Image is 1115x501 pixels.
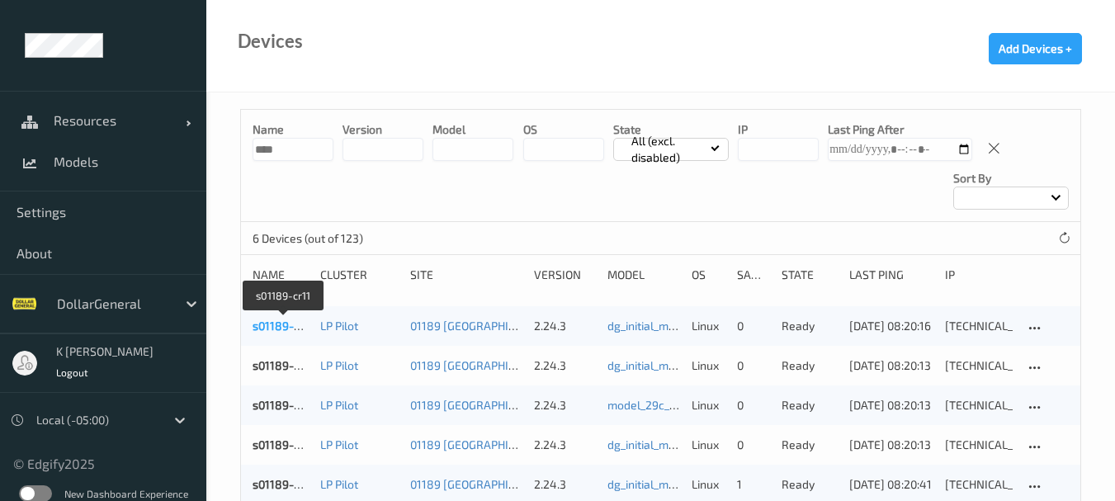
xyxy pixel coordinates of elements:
p: linux [692,318,725,334]
div: [TECHNICAL_ID] [945,397,1013,414]
a: 01189 [GEOGRAPHIC_DATA], [GEOGRAPHIC_DATA] [410,319,664,333]
div: [TECHNICAL_ID] [945,437,1013,453]
p: ready [782,318,838,334]
div: 0 [737,357,771,374]
div: Devices [238,33,303,50]
a: LP Pilot [320,358,358,372]
div: [DATE] 08:20:13 [849,397,933,414]
div: Cluster [320,267,399,283]
p: model [432,121,513,138]
div: Name [253,267,309,283]
div: Model [607,267,680,283]
a: LP Pilot [320,477,358,491]
div: Last Ping [849,267,933,283]
div: [DATE] 08:20:16 [849,318,933,334]
p: IP [738,121,819,138]
a: s01189-cr12 [253,358,316,372]
a: 01189 [GEOGRAPHIC_DATA], [GEOGRAPHIC_DATA] [410,437,664,451]
div: [TECHNICAL_ID] [945,318,1013,334]
a: model_29c_above150_same_other [607,398,787,412]
p: Sort by [953,170,1069,187]
p: linux [692,476,725,493]
p: 6 Devices (out of 123) [253,230,376,247]
p: linux [692,437,725,453]
p: State [613,121,729,138]
a: LP Pilot [320,398,358,412]
a: s01189-cr04 [253,477,319,491]
div: [DATE] 08:20:13 [849,357,933,374]
div: 0 [737,318,771,334]
div: OS [692,267,725,283]
p: ready [782,397,838,414]
button: Add Devices + [989,33,1082,64]
a: LP Pilot [320,437,358,451]
div: 1 [737,476,771,493]
p: All (excl. disabled) [626,133,711,166]
p: ready [782,476,838,493]
div: [TECHNICAL_ID] [945,357,1013,374]
p: linux [692,397,725,414]
a: s01189-cr11 [253,319,314,333]
a: s01189-cr01 [253,437,316,451]
p: Last Ping After [828,121,972,138]
div: [DATE] 08:20:41 [849,476,933,493]
div: 2.24.3 [534,357,596,374]
div: 0 [737,397,771,414]
div: State [782,267,838,283]
div: [TECHNICAL_ID] [945,476,1013,493]
div: 2.24.3 [534,318,596,334]
a: dg_initial_model_020 [607,437,716,451]
a: 01189 [GEOGRAPHIC_DATA], [GEOGRAPHIC_DATA] [410,398,664,412]
a: dg_initial_model_020 [607,477,716,491]
div: version [534,267,596,283]
a: LP Pilot [320,319,358,333]
p: OS [523,121,604,138]
div: Site [410,267,522,283]
p: version [343,121,423,138]
a: dg_initial_model_020 [607,319,716,333]
p: Name [253,121,333,138]
p: linux [692,357,725,374]
div: 2.24.3 [534,397,596,414]
div: 2.24.3 [534,437,596,453]
a: 01189 [GEOGRAPHIC_DATA], [GEOGRAPHIC_DATA] [410,358,664,372]
a: 01189 [GEOGRAPHIC_DATA], [GEOGRAPHIC_DATA] [410,477,664,491]
div: 0 [737,437,771,453]
div: Samples [737,267,771,283]
p: ready [782,357,838,374]
div: ip [945,267,1013,283]
p: ready [782,437,838,453]
div: [DATE] 08:20:13 [849,437,933,453]
a: dg_initial_model_020 [607,358,716,372]
a: s01189-cr03 [253,398,318,412]
div: 2.24.3 [534,476,596,493]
